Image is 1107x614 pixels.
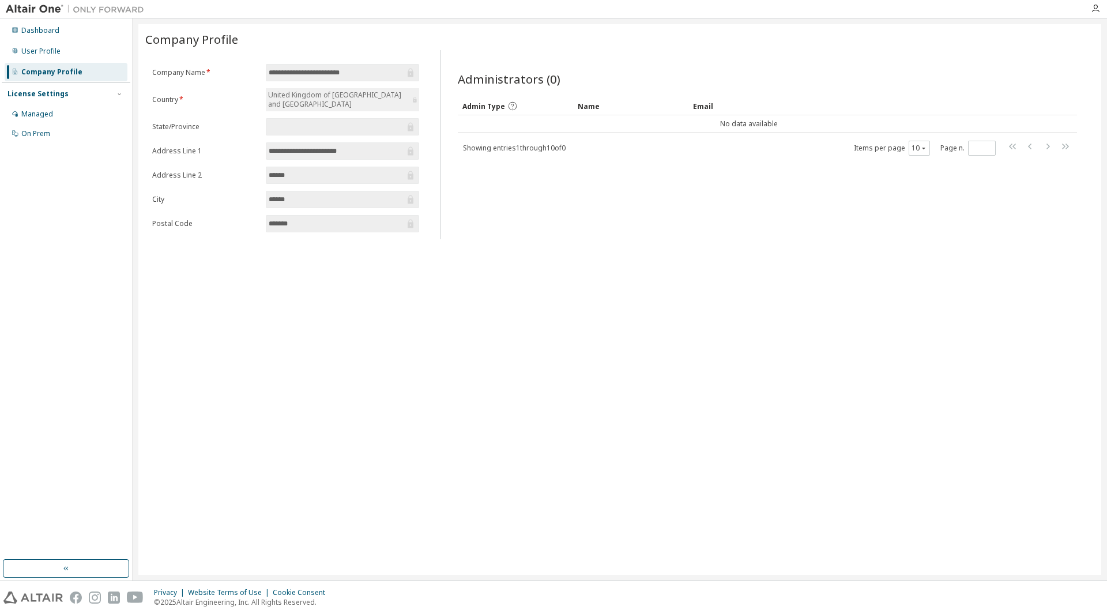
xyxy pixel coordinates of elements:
[578,97,684,115] div: Name
[7,89,69,99] div: License Settings
[3,592,63,604] img: altair_logo.svg
[21,129,50,138] div: On Prem
[458,115,1040,133] td: No data available
[152,171,259,180] label: Address Line 2
[152,195,259,204] label: City
[462,101,505,111] span: Admin Type
[266,88,419,111] div: United Kingdom of [GEOGRAPHIC_DATA] and [GEOGRAPHIC_DATA]
[21,110,53,119] div: Managed
[108,592,120,604] img: linkedin.svg
[6,3,150,15] img: Altair One
[152,219,259,228] label: Postal Code
[21,67,82,77] div: Company Profile
[854,141,930,156] span: Items per page
[188,588,273,597] div: Website Terms of Use
[127,592,144,604] img: youtube.svg
[152,95,259,104] label: Country
[21,26,59,35] div: Dashboard
[152,68,259,77] label: Company Name
[458,71,560,87] span: Administrators (0)
[154,597,332,607] p: © 2025 Altair Engineering, Inc. All Rights Reserved.
[89,592,101,604] img: instagram.svg
[912,144,927,153] button: 10
[273,588,332,597] div: Cookie Consent
[463,143,566,153] span: Showing entries 1 through 10 of 0
[145,31,238,47] span: Company Profile
[940,141,996,156] span: Page n.
[266,89,409,111] div: United Kingdom of [GEOGRAPHIC_DATA] and [GEOGRAPHIC_DATA]
[70,592,82,604] img: facebook.svg
[21,47,61,56] div: User Profile
[152,122,259,131] label: State/Province
[154,588,188,597] div: Privacy
[152,146,259,156] label: Address Line 1
[693,97,799,115] div: Email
